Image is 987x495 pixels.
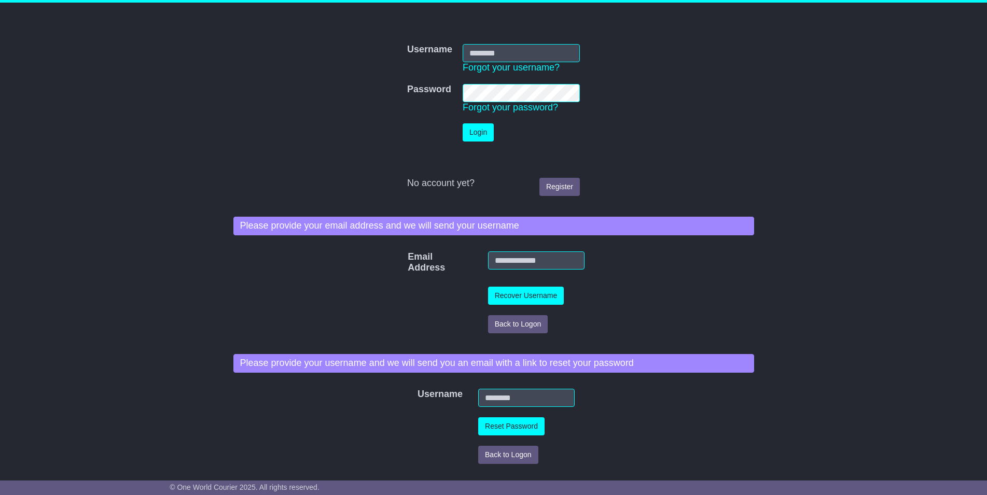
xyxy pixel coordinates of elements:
[407,84,451,95] label: Password
[407,178,580,189] div: No account yet?
[478,417,545,435] button: Reset Password
[170,483,319,491] span: © One World Courier 2025. All rights reserved.
[233,217,754,235] div: Please provide your email address and we will send your username
[478,446,538,464] button: Back to Logon
[412,389,426,400] label: Username
[402,251,421,274] label: Email Address
[463,62,560,73] a: Forgot your username?
[488,315,548,333] button: Back to Logon
[539,178,580,196] a: Register
[463,123,494,142] button: Login
[463,102,558,112] a: Forgot your password?
[407,44,452,55] label: Username
[233,354,754,373] div: Please provide your username and we will send you an email with a link to reset your password
[488,287,564,305] button: Recover Username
